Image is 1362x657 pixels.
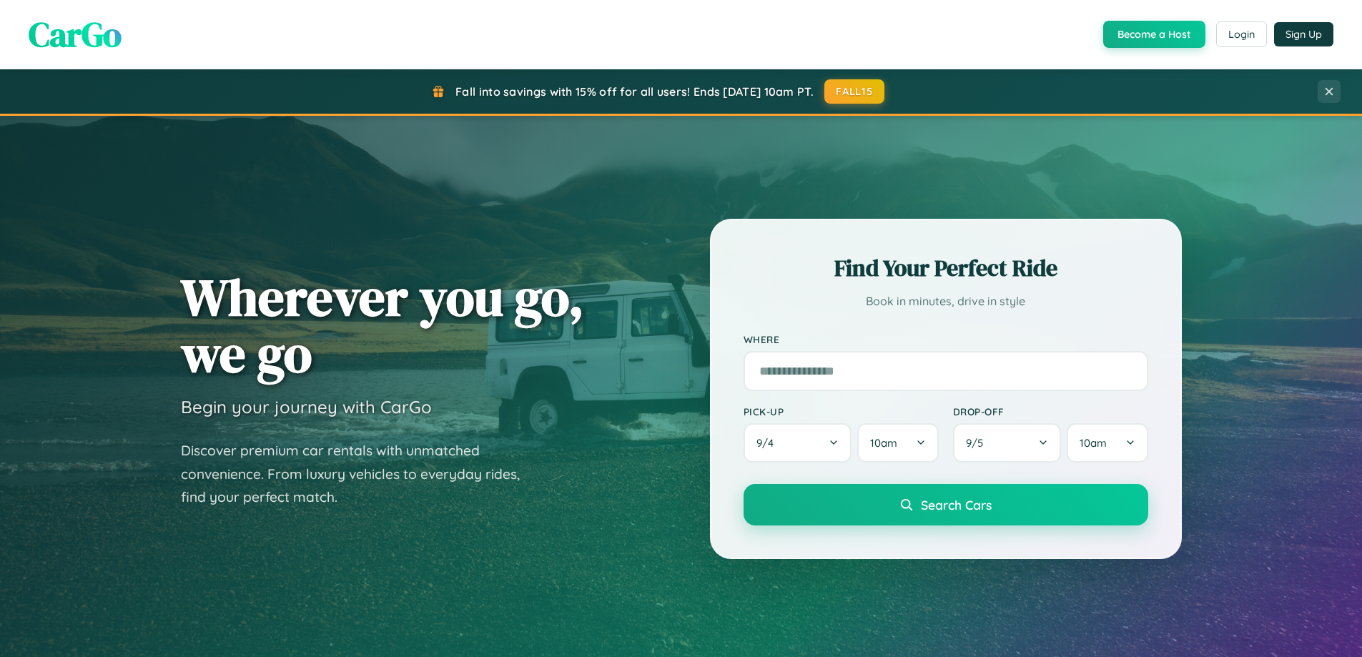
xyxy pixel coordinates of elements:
[744,333,1148,345] label: Where
[921,497,992,513] span: Search Cars
[744,405,939,418] label: Pick-up
[857,423,938,463] button: 10am
[966,436,990,450] span: 9 / 5
[953,405,1148,418] label: Drop-off
[1067,423,1148,463] button: 10am
[824,79,884,104] button: FALL15
[744,423,852,463] button: 9/4
[1080,436,1107,450] span: 10am
[455,84,814,99] span: Fall into savings with 15% off for all users! Ends [DATE] 10am PT.
[181,396,432,418] h3: Begin your journey with CarGo
[181,439,538,509] p: Discover premium car rentals with unmatched convenience. From luxury vehicles to everyday rides, ...
[1216,21,1267,47] button: Login
[181,269,584,382] h1: Wherever you go, we go
[756,436,781,450] span: 9 / 4
[870,436,897,450] span: 10am
[744,291,1148,312] p: Book in minutes, drive in style
[29,11,122,58] span: CarGo
[744,484,1148,525] button: Search Cars
[953,423,1062,463] button: 9/5
[744,252,1148,284] h2: Find Your Perfect Ride
[1103,21,1205,48] button: Become a Host
[1274,22,1333,46] button: Sign Up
